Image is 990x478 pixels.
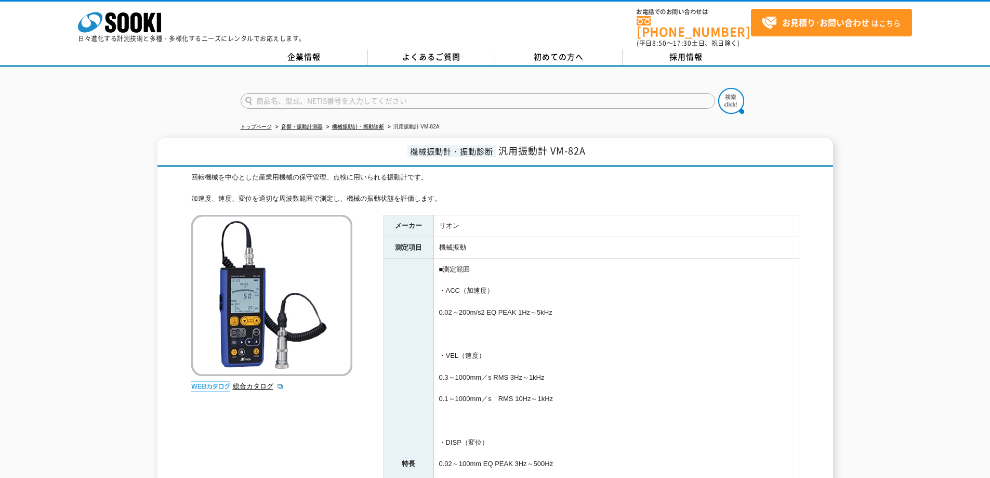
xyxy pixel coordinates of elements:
[241,49,368,65] a: 企業情報
[637,38,740,48] span: (平日 ～ 土日、祝日除く)
[652,38,667,48] span: 8:50
[498,144,586,158] span: 汎用振動計 VM-82A
[241,124,272,130] a: トップページ
[637,16,751,37] a: [PHONE_NUMBER]
[637,9,751,15] span: お電話でのお問い合わせは
[751,9,912,36] a: お見積り･お問い合わせはこちら
[623,49,750,65] a: 採用情報
[495,49,623,65] a: 初めての方へ
[384,215,433,237] th: メーカー
[386,122,440,133] li: 汎用振動計 VM-82A
[241,93,715,109] input: 商品名、型式、NETIS番号を入力してください
[332,124,384,130] a: 機械振動計・振動診断
[281,124,323,130] a: 音響・振動計測器
[368,49,495,65] a: よくあるご質問
[384,237,433,259] th: 測定項目
[718,88,744,114] img: btn_search.png
[233,382,284,390] a: 総合カタログ
[673,38,692,48] span: 17:30
[433,215,799,237] td: リオン
[191,172,799,204] div: 回転機械を中心とした産業用機械の保守管理、点検に用いられる振動計です。 加速度、速度、変位を適切な周波数範囲で測定し、機械の振動状態を評価します。
[761,15,901,31] span: はこちら
[433,237,799,259] td: 機械振動
[407,145,496,157] span: 機械振動計・振動診断
[782,16,869,29] strong: お見積り･お問い合わせ
[191,215,352,376] img: 汎用振動計 VM-82A
[534,51,584,62] span: 初めての方へ
[191,381,230,392] img: webカタログ
[78,35,306,42] p: 日々進化する計測技術と多種・多様化するニーズにレンタルでお応えします。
